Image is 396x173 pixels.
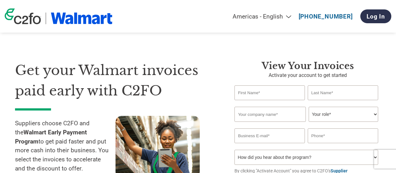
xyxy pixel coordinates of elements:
[299,13,353,20] a: [PHONE_NUMBER]
[234,128,305,143] input: Invalid Email format
[308,144,378,147] div: Inavlid Phone Number
[309,107,378,122] select: Title/Role
[51,13,112,24] img: Walmart
[234,72,381,79] p: Activate your account to get started
[360,9,391,23] a: Log In
[15,129,87,145] strong: Walmart Early Payment Program
[308,85,378,100] input: Last Name*
[234,107,306,122] input: Your company name*
[234,60,381,72] h3: View Your Invoices
[234,101,305,104] div: Invalid first name or first name is too long
[308,128,378,143] input: Phone*
[234,122,378,126] div: Invalid company name or company name is too long
[234,144,305,147] div: Inavlid Email Address
[15,60,216,101] h1: Get your Walmart invoices paid early with C2FO
[234,85,305,100] input: First Name*
[5,8,41,24] img: c2fo logo
[308,101,378,104] div: Invalid last name or last name is too long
